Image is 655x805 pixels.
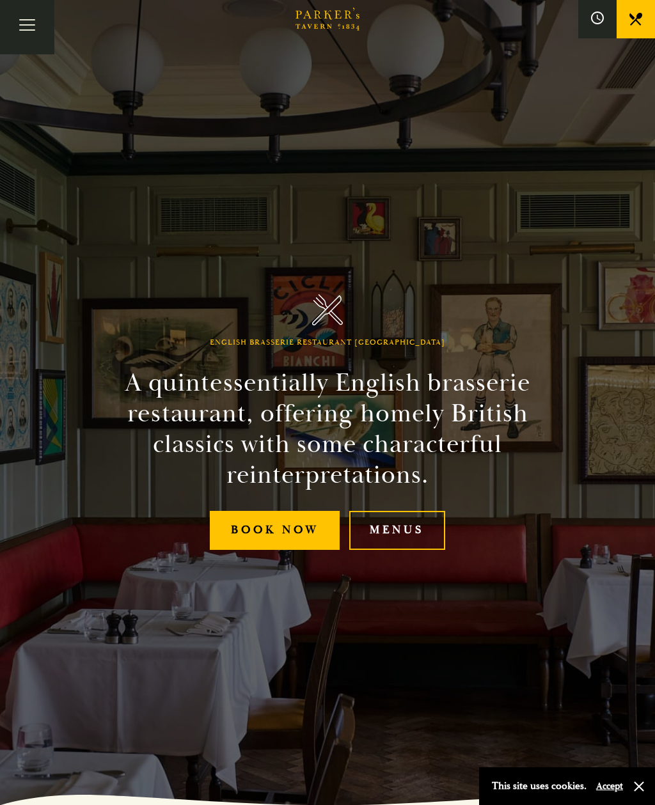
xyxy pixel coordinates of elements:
button: Close and accept [633,780,645,793]
a: Book Now [210,511,340,550]
h1: English Brasserie Restaurant [GEOGRAPHIC_DATA] [210,338,445,347]
p: This site uses cookies. [492,777,587,795]
img: Parker's Tavern Brasserie Cambridge [312,294,343,325]
button: Accept [596,780,623,792]
a: Menus [349,511,445,550]
h2: A quintessentially English brasserie restaurant, offering homely British classics with some chara... [87,368,568,490]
